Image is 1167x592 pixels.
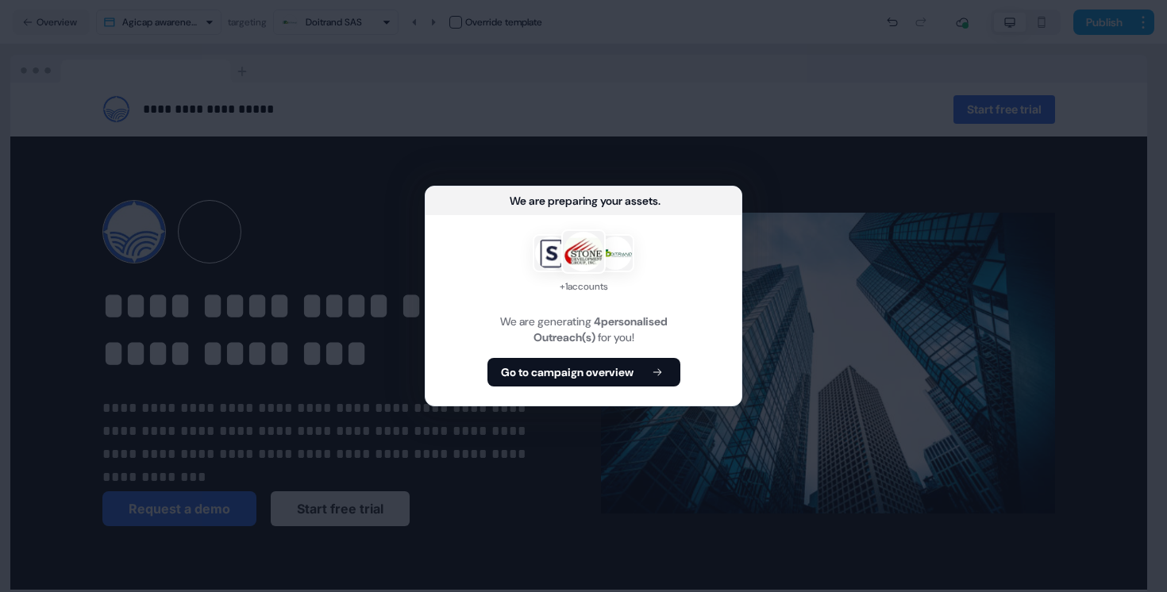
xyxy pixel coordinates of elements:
[487,358,680,386] button: Go to campaign overview
[510,193,658,209] div: We are preparing your assets
[533,314,668,344] b: 4 personalised Outreach(s)
[658,193,661,209] div: ...
[501,364,634,380] b: Go to campaign overview
[533,279,634,294] div: + 1 accounts
[445,313,722,345] div: We are generating for you!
